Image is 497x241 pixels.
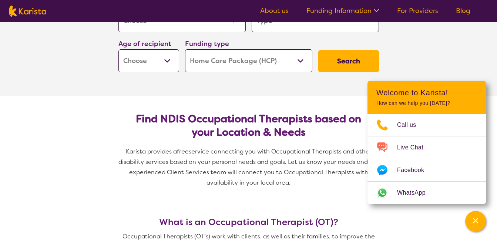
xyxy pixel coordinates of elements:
span: free [177,148,189,155]
span: Facebook [397,165,433,176]
a: Web link opens in a new tab. [367,182,486,204]
span: Live Chat [397,142,432,153]
div: Channel Menu [367,81,486,204]
label: Funding type [185,39,229,48]
a: About us [260,6,289,15]
a: Funding Information [306,6,379,15]
img: Karista logo [9,6,46,17]
button: Search [318,50,379,72]
span: service connecting you with Occupational Therapists and other disability services based on your p... [118,148,380,186]
span: WhatsApp [397,187,434,198]
h3: What is an Occupational Therapist (OT)? [115,217,382,227]
ul: Choose channel [367,114,486,204]
button: Channel Menu [465,211,486,232]
label: Age of recipient [118,39,171,48]
a: Blog [456,6,470,15]
h2: Welcome to Karista! [376,88,477,97]
a: For Providers [397,6,438,15]
p: How can we help you [DATE]? [376,100,477,106]
span: Karista provides a [126,148,177,155]
h2: Find NDIS Occupational Therapists based on your Location & Needs [124,112,373,139]
span: Call us [397,119,425,131]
